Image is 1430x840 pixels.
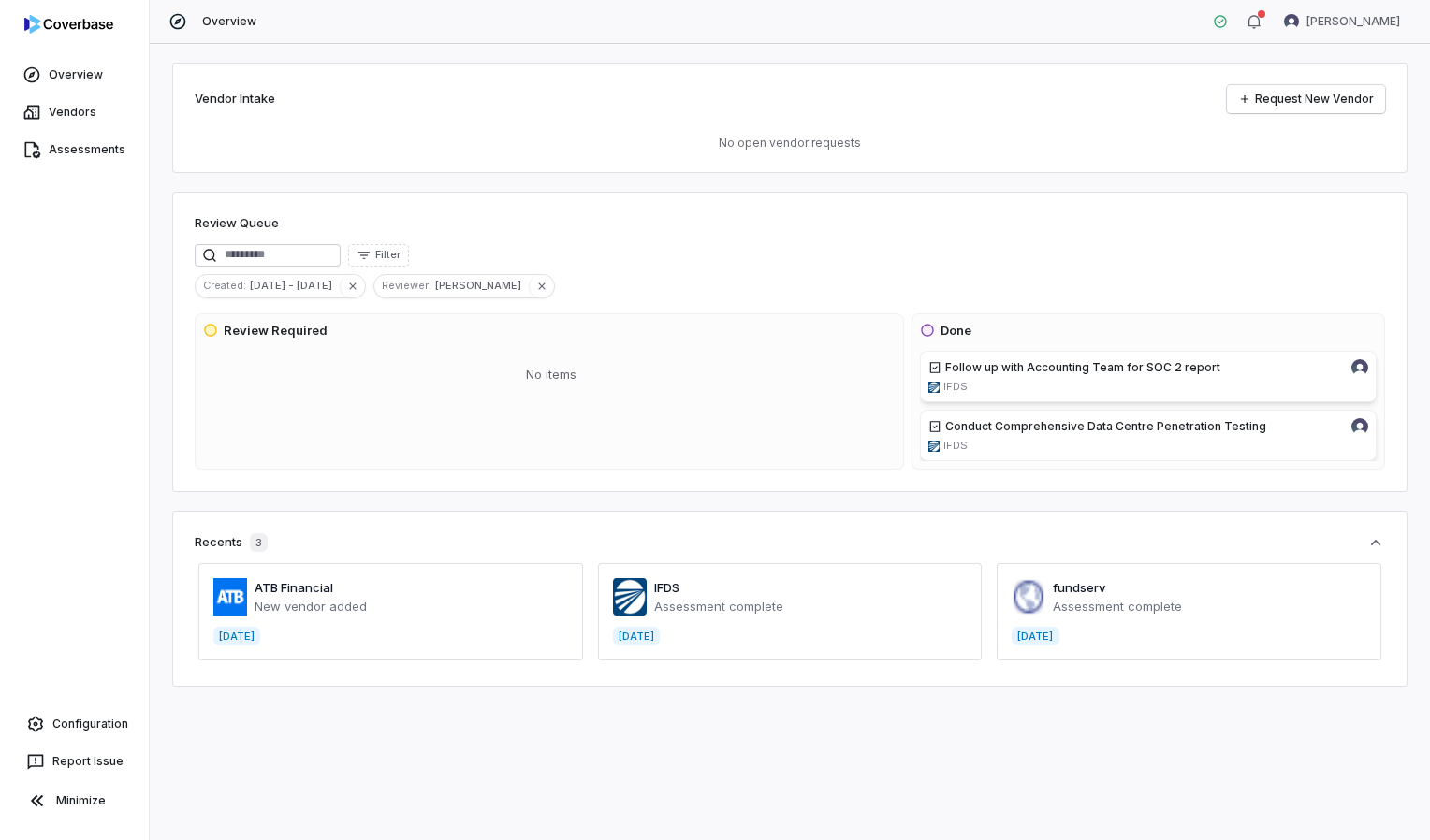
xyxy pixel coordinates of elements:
span: [DATE] - [DATE] [250,277,340,294]
div: Recents [195,533,268,552]
a: Configuration [7,707,141,741]
a: Conduct Comprehensive Data Centre Penetration TestingMeghan Paonessa avatarifdsgroup.caIFDS [920,410,1377,461]
button: Filter [348,244,409,267]
button: Meghan Paonessa avatar[PERSON_NAME] [1273,7,1411,36]
p: No open vendor requests [195,136,1385,151]
button: Recents3 [195,533,1385,552]
a: Overview [4,58,145,92]
span: Reviewer : [374,277,435,294]
img: Meghan Paonessa avatar [1284,14,1299,29]
h1: Review Queue [195,214,279,233]
img: Meghan Paonessa avatar [1351,418,1368,435]
a: IFDS [654,580,679,595]
a: Vendors [4,95,145,129]
span: [PERSON_NAME] [435,277,529,294]
img: logo-D7KZi-bG.svg [24,15,113,34]
span: IFDS [943,439,968,453]
h2: Vendor Intake [195,90,275,109]
h3: Done [941,322,971,340]
span: Overview [202,14,256,29]
img: Meghan Paonessa avatar [1351,359,1368,376]
button: Minimize [7,782,141,819]
a: fundserv [1053,580,1105,595]
a: Assessments [4,133,145,167]
h3: Review Required [224,322,328,340]
span: 3 [250,533,268,552]
a: Request New Vendor [1227,85,1385,113]
a: Follow up with Accounting Team for SOC 2 reportMeghan Paonessa avatarifdsgroup.caIFDS [920,351,1377,402]
div: No items [203,351,899,399]
span: IFDS [943,380,968,394]
span: Filter [375,248,401,262]
span: Follow up with Accounting Team for SOC 2 report [945,360,1220,374]
button: Report Issue [7,745,141,778]
span: Created : [196,277,250,294]
a: ATB Financial [255,580,333,595]
span: Conduct Comprehensive Data Centre Penetration Testing [945,419,1266,433]
span: [PERSON_NAME] [1306,14,1400,29]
